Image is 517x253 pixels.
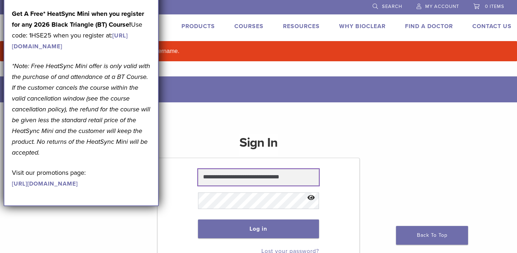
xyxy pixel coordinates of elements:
a: Find A Doctor [405,23,453,30]
a: Products [181,23,215,30]
h1: My Account [23,76,512,102]
a: Courses [234,23,264,30]
em: *Note: Free HeatSync Mini offer is only valid with the purchase of and attendance at a BT Course.... [12,62,150,156]
a: [URL][DOMAIN_NAME] [12,180,78,187]
a: Contact Us [472,23,512,30]
button: Show password [304,189,319,207]
p: Visit our promotions page: [12,167,150,189]
span: My Account [425,4,459,9]
h1: Sign In [239,134,278,157]
span: Search [382,4,402,9]
a: [URL][DOMAIN_NAME] [12,32,128,50]
strong: Get A Free* HeatSync Mini when you register for any 2026 Black Triangle (BT) Course! [12,10,144,28]
a: Resources [283,23,320,30]
li: Unknown email address. Check again or try your username. [23,47,505,56]
p: Use code: 1HSE25 when you register at: [12,8,150,52]
button: Log in [198,219,319,238]
span: 0 items [485,4,504,9]
a: Back To Top [396,226,468,245]
a: Why Bioclear [339,23,386,30]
